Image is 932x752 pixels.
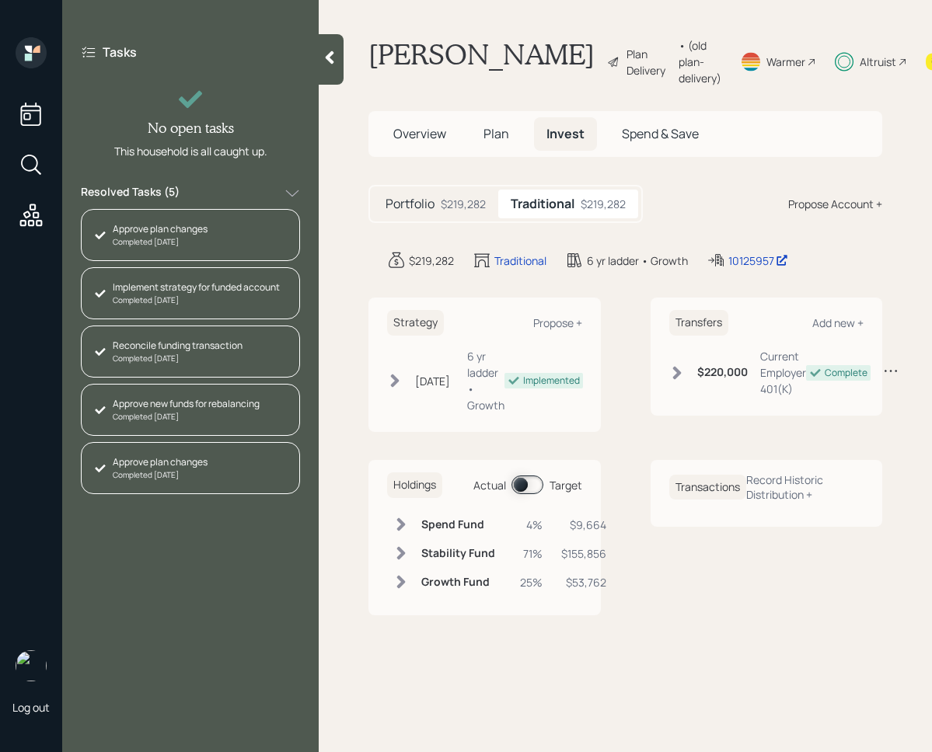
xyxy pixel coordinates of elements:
[368,37,595,86] h1: [PERSON_NAME]
[728,252,788,269] div: 10125957
[561,574,606,590] div: $53,762
[113,397,260,411] div: Approve new funds for rebalancing
[581,196,626,212] div: $219,282
[812,315,864,330] div: Add new +
[669,475,746,500] h6: Transactions
[523,374,580,388] div: Implemented
[148,120,234,137] h4: No open tasks
[860,54,896,70] div: Altruist
[81,184,180,203] label: Resolved Tasks ( 5 )
[511,197,574,211] h5: Traditional
[546,125,585,142] span: Invest
[766,54,805,70] div: Warmer
[483,125,509,142] span: Plan
[421,547,495,560] h6: Stability Fund
[113,236,208,248] div: Completed [DATE]
[627,46,671,78] div: Plan Delivery
[697,366,748,379] h6: $220,000
[113,353,243,364] div: Completed [DATE]
[113,222,208,236] div: Approve plan changes
[533,315,582,330] div: Propose +
[520,545,543,562] div: 71%
[113,294,280,306] div: Completed [DATE]
[622,125,699,142] span: Spend & Save
[113,411,260,423] div: Completed [DATE]
[103,44,137,61] label: Tasks
[113,469,208,481] div: Completed [DATE]
[520,517,543,533] div: 4%
[387,472,442,498] h6: Holdings
[113,455,208,469] div: Approve plan changes
[12,700,50,715] div: Log out
[679,37,721,86] div: • (old plan-delivery)
[386,197,435,211] h5: Portfolio
[520,574,543,590] div: 25%
[788,196,882,212] div: Propose Account +
[746,472,864,502] div: Record Historic Distribution +
[114,143,267,159] div: This household is all caught up.
[473,477,506,493] div: Actual
[561,545,606,562] div: $155,856
[415,373,450,389] div: [DATE]
[393,125,446,142] span: Overview
[421,518,495,531] h6: Spend Fund
[387,310,444,336] h6: Strategy
[113,280,280,294] div: Implement strategy for funded account
[669,310,728,336] h6: Transfers
[550,477,582,493] div: Target
[825,366,867,380] div: Complete
[16,650,47,681] img: retirable_logo.png
[409,252,454,269] div: $219,282
[421,576,495,589] h6: Growth Fund
[760,348,806,397] div: Current Employer 401(K)
[561,517,606,533] div: $9,664
[587,252,688,269] div: 6 yr ladder • Growth
[113,339,243,353] div: Reconcile funding transaction
[441,196,486,212] div: $219,282
[494,252,546,269] div: Traditional
[467,348,504,413] div: 6 yr ladder • Growth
